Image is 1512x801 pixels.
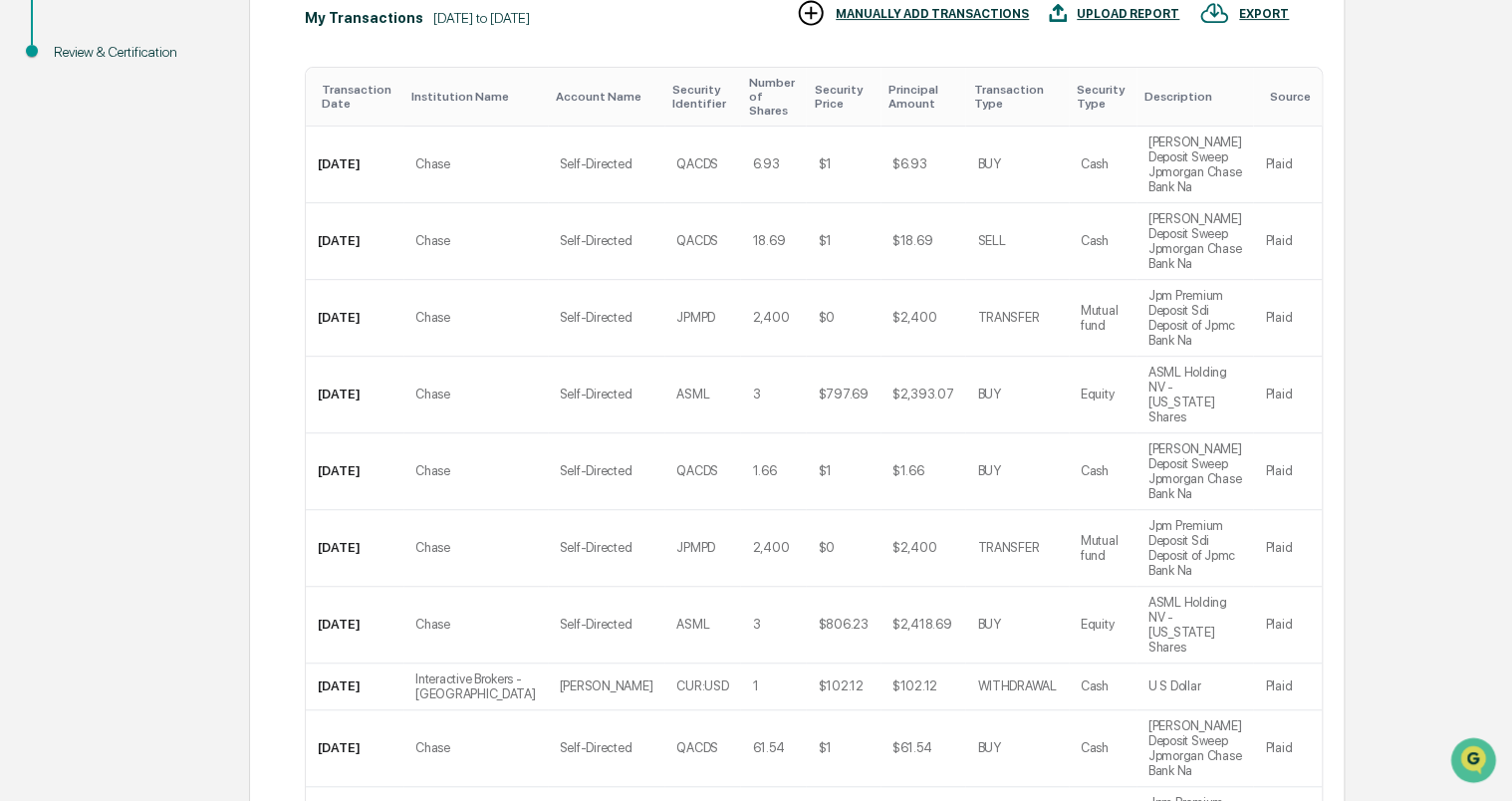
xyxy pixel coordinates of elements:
td: Plaid [1253,510,1322,587]
div: Jpm Premium Deposit Sdi Deposit of Jpmc Bank Na [1148,288,1242,348]
td: Plaid [1253,280,1322,357]
td: Plaid [1253,710,1322,787]
div: BUY [977,387,1000,401]
div: $0 [818,310,834,325]
div: Toggle SortBy [1269,90,1314,104]
div: [PERSON_NAME] Deposit Sweep Jpmorgan Chase Bank Na [1148,441,1242,501]
div: Toggle SortBy [973,83,1060,111]
div: Toggle SortBy [748,76,798,118]
div: Cash [1081,678,1109,693]
div: Toggle SortBy [672,83,732,111]
div: $1 [818,463,831,478]
td: [DATE] [306,664,403,710]
td: Self-Directed [548,587,665,664]
td: [DATE] [306,433,403,510]
img: 1746055101610-c473b297-6a78-478c-a979-82029cc54cd1 [20,152,56,188]
div: ASML Holding NV - [US_STATE] Shares [1148,365,1242,424]
div: We're available if you need us! [68,172,252,188]
td: [DATE] [306,127,403,203]
div: $2,400 [892,310,936,325]
div: Cash [1081,156,1109,171]
div: BUY [977,740,1000,755]
div: $1 [818,156,831,171]
div: $806.23 [818,617,868,632]
div: Toggle SortBy [1077,83,1129,111]
div: Chase [415,156,450,171]
td: Plaid [1253,664,1322,710]
td: [DATE] [306,587,403,664]
div: Toggle SortBy [322,83,395,111]
span: Data Lookup [40,289,126,309]
div: Chase [415,310,450,325]
div: Chase [415,463,450,478]
div: Chase [415,617,450,632]
div: Toggle SortBy [888,83,958,111]
button: Start new chat [339,158,363,182]
span: Attestations [164,251,247,271]
td: Self-Directed [548,203,665,280]
span: Pylon [198,338,241,353]
div: Mutual fund [1081,533,1125,563]
td: [DATE] [306,203,403,280]
div: [PERSON_NAME] Deposit Sweep Jpmorgan Chase Bank Na [1148,134,1242,194]
div: Interactive Brokers - [GEOGRAPHIC_DATA] [415,671,536,701]
span: Preclearance [40,251,128,271]
div: $2,418.69 [892,617,952,632]
div: QACDS [676,463,718,478]
div: 6.93 [752,156,779,171]
div: 18.69 [752,233,785,248]
div: 1.66 [752,463,776,478]
div: My Transactions [305,10,423,26]
div: $0 [818,540,834,555]
div: Start new chat [68,152,327,172]
td: Self-Directed [548,433,665,510]
div: $102.12 [892,678,937,693]
div: QACDS [676,156,718,171]
div: Toggle SortBy [556,90,657,104]
iframe: Open customer support [1448,735,1502,789]
p: How can we help? [20,42,363,74]
div: JPMPD [676,310,715,325]
div: 🗄️ [144,253,160,269]
div: Equity [1081,617,1114,632]
div: $1 [818,740,831,755]
div: $1.66 [892,463,924,478]
div: Cash [1081,463,1109,478]
td: [DATE] [306,510,403,587]
div: Jpm Premium Deposit Sdi Deposit of Jpmc Bank Na [1148,518,1242,578]
td: Plaid [1253,433,1322,510]
div: 1 [752,678,758,693]
td: Plaid [1253,587,1322,664]
div: $18.69 [892,233,932,248]
td: Self-Directed [548,710,665,787]
div: $2,393.07 [892,387,954,401]
a: 🗄️Attestations [136,243,255,279]
div: Chase [415,540,450,555]
div: WITHDRAWAL [977,678,1056,693]
div: ASML [676,387,709,401]
div: Chase [415,233,450,248]
a: 🖐️Preclearance [12,243,136,279]
div: 2,400 [752,540,789,555]
div: $6.93 [892,156,927,171]
div: 2,400 [752,310,789,325]
div: Toggle SortBy [1144,90,1246,104]
div: UPLOAD REPORT [1077,7,1179,21]
td: Self-Directed [548,127,665,203]
div: $61.54 [892,740,931,755]
div: SELL [977,233,1005,248]
div: Equity [1081,387,1114,401]
div: CUR:USD [676,678,728,693]
div: Mutual fund [1081,303,1125,333]
div: 3 [752,617,760,632]
div: ASML Holding NV - [US_STATE] Shares [1148,595,1242,655]
div: Chase [415,387,450,401]
div: BUY [977,617,1000,632]
div: U S Dollar [1148,678,1200,693]
div: $102.12 [818,678,863,693]
div: BUY [977,463,1000,478]
td: Plaid [1253,357,1322,433]
div: Chase [415,740,450,755]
